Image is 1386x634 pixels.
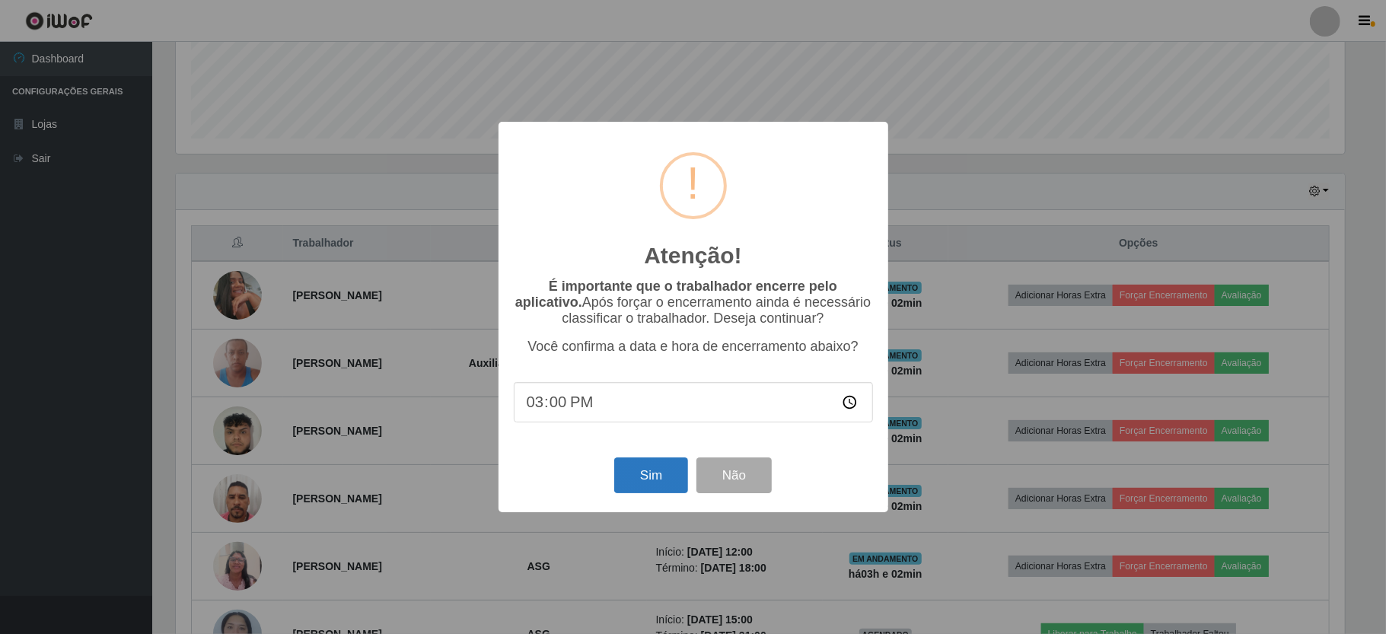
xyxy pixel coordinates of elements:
button: Sim [614,457,688,493]
p: Após forçar o encerramento ainda é necessário classificar o trabalhador. Deseja continuar? [514,279,873,327]
b: É importante que o trabalhador encerre pelo aplicativo. [515,279,837,310]
p: Você confirma a data e hora de encerramento abaixo? [514,339,873,355]
h2: Atenção! [644,242,741,269]
button: Não [696,457,772,493]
